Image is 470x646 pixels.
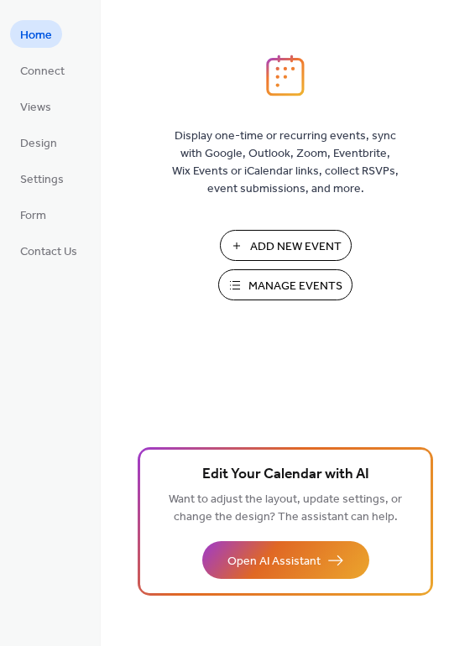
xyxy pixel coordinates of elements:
a: Settings [10,164,74,192]
button: Add New Event [220,230,352,261]
a: Contact Us [10,237,87,264]
span: Connect [20,63,65,81]
span: Edit Your Calendar with AI [202,463,369,487]
span: Open AI Assistant [227,553,321,570]
button: Open AI Assistant [202,541,369,579]
span: Design [20,135,57,153]
a: Design [10,128,67,156]
span: Form [20,207,46,225]
span: Views [20,99,51,117]
a: Connect [10,56,75,84]
span: Add New Event [250,238,342,256]
a: Home [10,20,62,48]
span: Contact Us [20,243,77,261]
span: Want to adjust the layout, update settings, or change the design? The assistant can help. [169,488,402,529]
button: Manage Events [218,269,352,300]
a: Views [10,92,61,120]
span: Display one-time or recurring events, sync with Google, Outlook, Zoom, Eventbrite, Wix Events or ... [172,128,399,198]
span: Home [20,27,52,44]
a: Form [10,201,56,228]
span: Settings [20,171,64,189]
span: Manage Events [248,278,342,295]
img: logo_icon.svg [266,55,305,96]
